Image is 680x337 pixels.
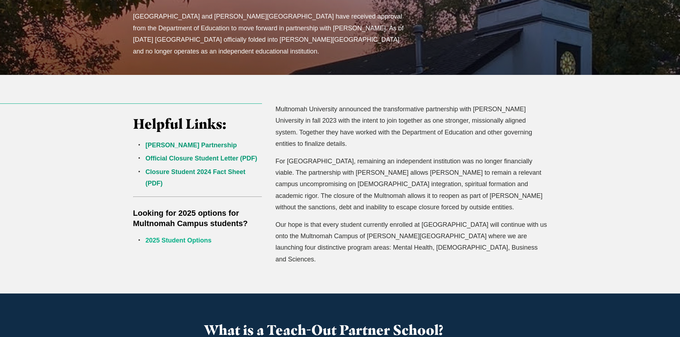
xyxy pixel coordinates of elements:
a: Official Closure Student Letter (PDF) [146,155,257,162]
a: Closure Student 2024 Fact Sheet (PDF) [146,168,246,187]
a: 2025 Student Options [146,237,212,244]
p: [GEOGRAPHIC_DATA] and [PERSON_NAME][GEOGRAPHIC_DATA] have received approval from the Department o... [133,11,409,57]
p: For [GEOGRAPHIC_DATA], remaining an independent institution was no longer financially viable. The... [276,155,547,213]
a: [PERSON_NAME] Partnership [146,142,237,149]
h3: Helpful Links: [133,116,262,132]
h5: Looking for 2025 options for Multnomah Campus students? [133,208,262,229]
p: Multnomah University announced the transformative partnership with [PERSON_NAME] University in fa... [276,103,547,150]
p: Our hope is that every student currently enrolled at [GEOGRAPHIC_DATA] will continue with us onto... [276,219,547,265]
